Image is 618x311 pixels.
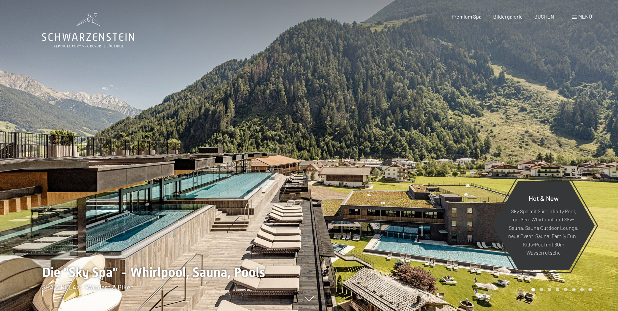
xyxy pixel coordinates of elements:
span: Hot & New [529,194,559,202]
p: Sky Spa mit 23m Infinity Pool, großem Whirlpool und Sky-Sauna, Sauna Outdoor Lounge, neue Event-S... [508,207,579,257]
div: Carousel Page 4 [556,288,559,291]
a: Bildergalerie [493,13,523,20]
div: Carousel Page 5 [564,288,568,291]
a: Hot & New Sky Spa mit 23m Infinity Pool, großem Whirlpool und Sky-Sauna, Sauna Outdoor Lounge, ne... [492,181,595,270]
div: Carousel Page 2 [539,288,543,291]
div: Carousel Page 1 (Current Slide) [531,288,535,291]
span: Menü [578,13,592,20]
div: Carousel Pagination [529,288,592,291]
div: Carousel Page 7 [580,288,584,291]
div: Carousel Page 3 [548,288,551,291]
div: Carousel Page 8 [588,288,592,291]
a: BUCHEN [534,13,554,20]
div: Carousel Page 6 [572,288,576,291]
a: Premium Spa [452,13,481,20]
